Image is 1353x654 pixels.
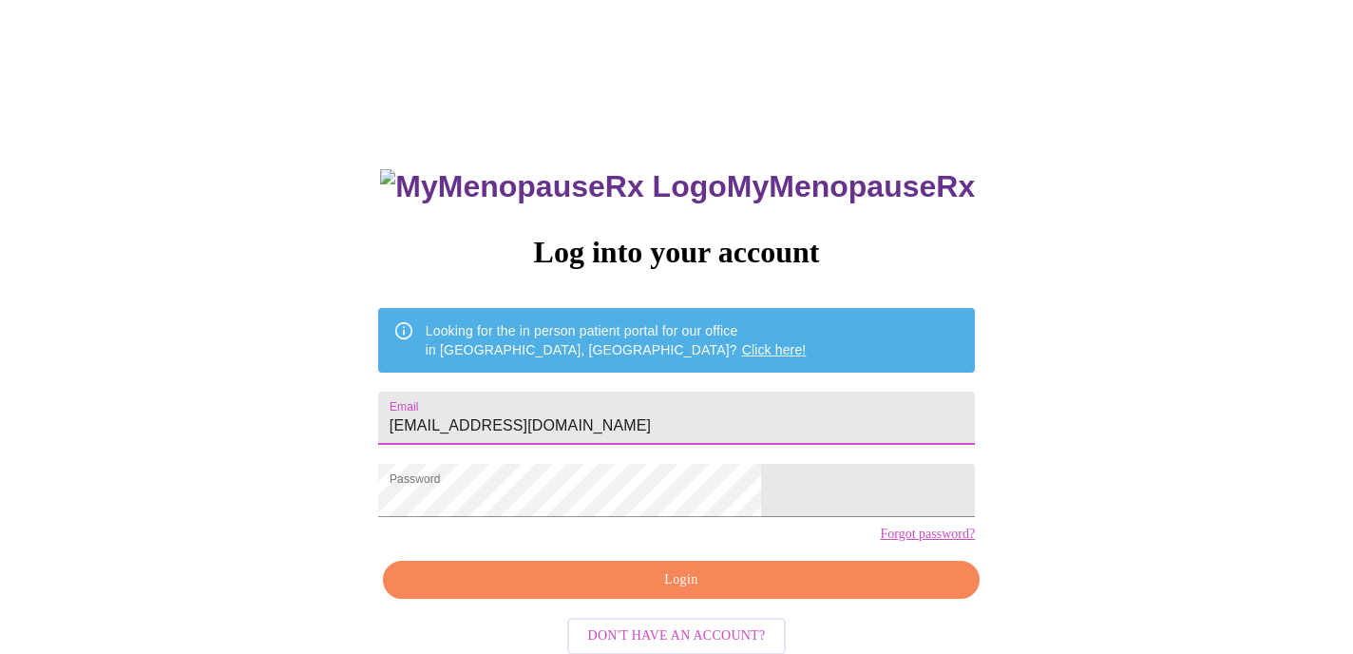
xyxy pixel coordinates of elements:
span: Login [405,568,958,592]
img: MyMenopauseRx Logo [380,169,726,204]
button: Login [383,561,980,600]
h3: MyMenopauseRx [380,169,975,204]
a: Click here! [742,342,807,357]
div: Looking for the in person patient portal for our office in [GEOGRAPHIC_DATA], [GEOGRAPHIC_DATA]? [426,314,807,367]
a: Forgot password? [880,527,975,542]
span: Don't have an account? [588,625,766,648]
h3: Log into your account [378,235,975,270]
a: Don't have an account? [562,626,791,643]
